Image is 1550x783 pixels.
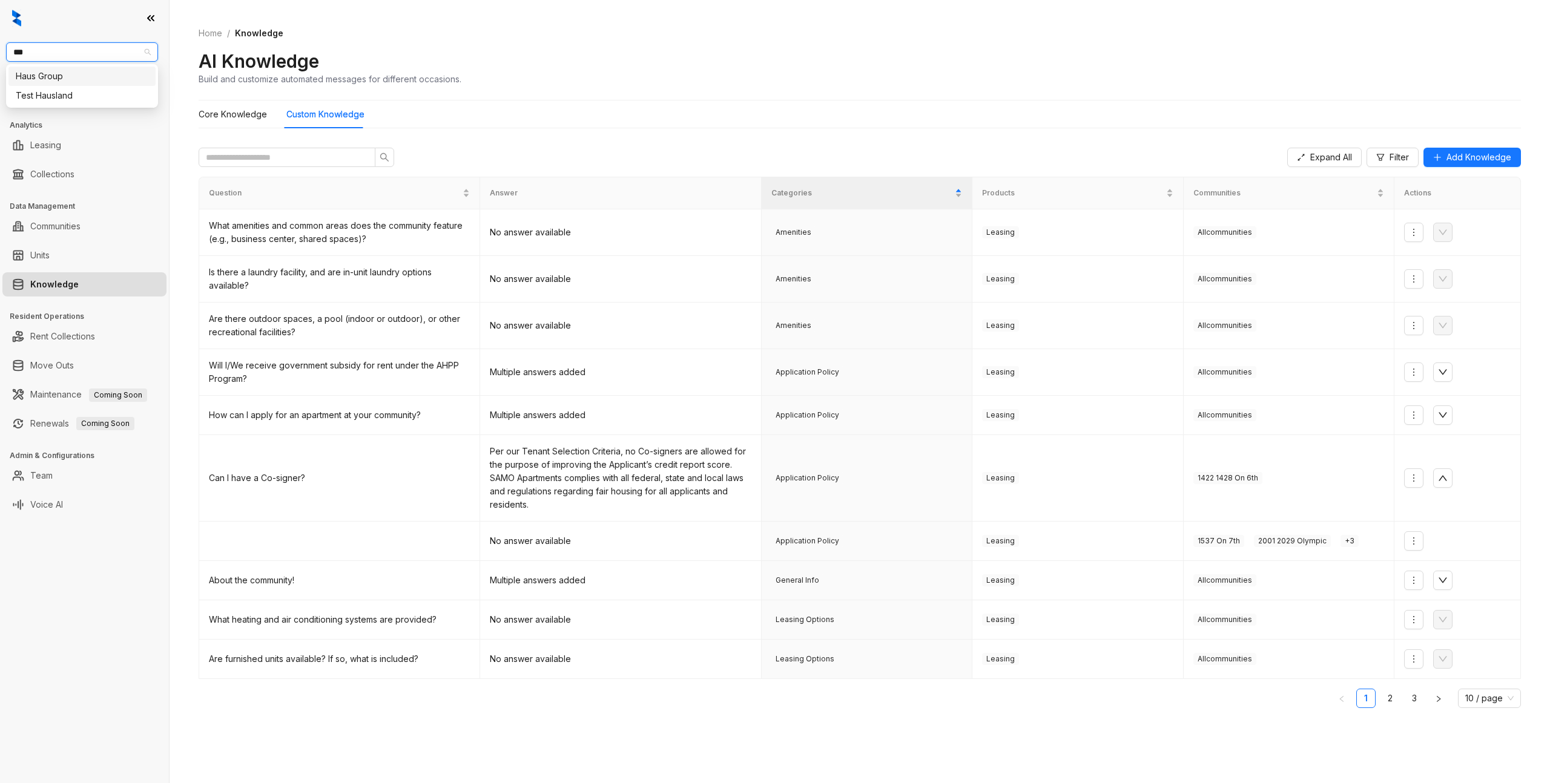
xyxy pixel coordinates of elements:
[1254,535,1331,547] span: 2001 2029 Olympic
[1297,153,1305,162] span: expand-alt
[1438,575,1448,585] span: down
[771,653,839,665] span: Leasing Options
[1409,410,1419,420] span: more
[196,27,225,40] a: Home
[480,600,761,640] td: No answer available
[1390,151,1409,164] span: Filter
[10,120,169,131] h3: Analytics
[10,311,169,322] h3: Resident Operations
[1332,689,1351,708] li: Previous Page
[1193,472,1262,484] span: 1422 1428 On 6th
[199,177,480,209] th: Question
[1287,148,1362,167] button: Expand All
[16,70,148,83] div: Haus Group
[1458,689,1521,708] div: Page Size
[30,162,74,186] a: Collections
[89,388,147,402] span: Coming Soon
[2,81,167,105] li: Leads
[771,614,839,626] span: Leasing Options
[982,273,1019,285] span: Leasing
[1193,614,1256,626] span: All communities
[380,152,389,162] span: search
[1341,535,1359,547] span: + 3
[771,188,952,199] span: Categories
[286,108,364,121] div: Custom Knowledge
[1409,615,1419,624] span: more
[982,226,1019,238] span: Leasing
[1409,536,1419,546] span: more
[1376,153,1385,162] span: filter
[209,574,470,587] div: About the community!
[1332,689,1351,708] button: left
[480,303,761,349] td: No answer available
[199,108,267,121] div: Core Knowledge
[209,188,460,199] span: Question
[8,86,156,105] div: Test Hausland
[30,353,74,378] a: Move Outs
[2,464,167,488] li: Team
[1409,228,1419,237] span: more
[2,243,167,267] li: Units
[30,214,81,238] a: Communities
[480,256,761,303] td: No answer available
[76,417,134,430] span: Coming Soon
[480,209,761,256] td: No answer available
[982,614,1019,626] span: Leasing
[1310,151,1352,164] span: Expand All
[2,214,167,238] li: Communities
[209,219,470,246] div: What amenities and common areas does the community feature (e.g., business center, shared spaces)?
[1409,575,1419,585] span: more
[771,574,823,586] span: General Info
[1193,226,1256,238] span: All communities
[10,450,169,461] h3: Admin & Configurations
[480,522,761,561] td: No answer available
[199,50,319,73] h2: AI Knowledge
[209,471,470,485] div: Can I have a Co-signer?
[982,472,1019,484] span: Leasing
[982,366,1019,378] span: Leasing
[30,464,53,488] a: Team
[30,411,134,436] a: RenewalsComing Soon
[1446,151,1511,164] span: Add Knowledge
[480,561,761,600] td: Multiple answers added
[30,243,50,267] a: Units
[1409,274,1419,284] span: more
[199,73,461,85] div: Build and customize automated messages for different occasions.
[771,472,843,484] span: Application Policy
[771,409,843,421] span: Application Policy
[1193,319,1256,332] span: All communities
[771,226,816,238] span: Amenities
[1193,188,1374,199] span: Communities
[1357,689,1375,707] a: 1
[209,359,470,385] div: Will I/We receive government subsidy for rent under the AHPP Program?
[1184,177,1394,209] th: Communities
[480,177,761,209] th: Answer
[771,319,816,332] span: Amenities
[480,349,761,396] td: Multiple answers added
[30,324,95,349] a: Rent Collections
[209,408,470,422] div: How can I apply for an apartment at your community?
[771,273,816,285] span: Amenities
[1435,695,1442,703] span: right
[1405,689,1424,708] li: 3
[1356,689,1376,708] li: 1
[1193,366,1256,378] span: All communities
[2,353,167,378] li: Move Outs
[1433,153,1442,162] span: plus
[16,89,148,102] div: Test Hausland
[982,574,1019,586] span: Leasing
[209,266,470,292] div: Is there a laundry facility, and are in-unit laundry options available?
[982,409,1019,421] span: Leasing
[209,312,470,339] div: Are there outdoor spaces, a pool (indoor or outdoor), or other recreational facilities?
[982,319,1019,332] span: Leasing
[12,10,21,27] img: logo
[2,382,167,407] li: Maintenance
[480,640,761,679] td: No answer available
[1381,689,1399,707] a: 2
[1438,473,1448,483] span: up
[10,201,169,212] h3: Data Management
[982,653,1019,665] span: Leasing
[2,133,167,157] li: Leasing
[1394,177,1521,209] th: Actions
[972,177,1183,209] th: Products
